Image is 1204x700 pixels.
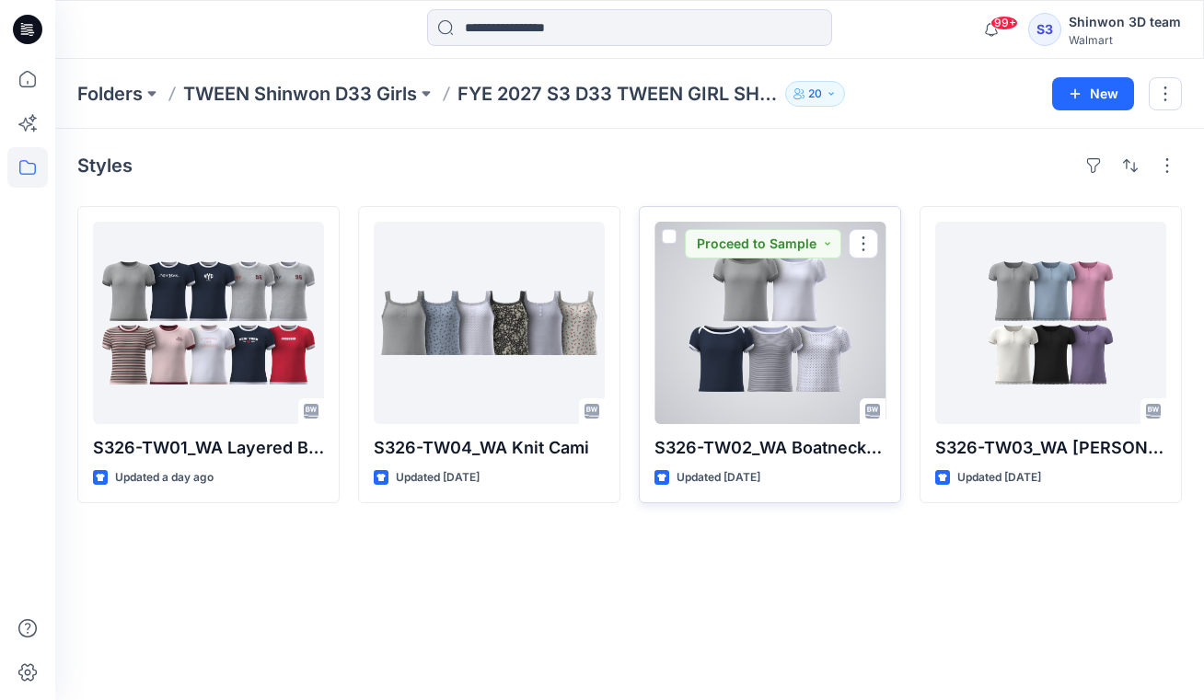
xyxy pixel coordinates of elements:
[1052,77,1134,110] button: New
[93,222,324,424] a: S326-TW01_WA Layered Baby Tee
[935,435,1166,461] p: S326-TW03_WA [PERSON_NAME] Tee
[677,468,760,488] p: Updated [DATE]
[1028,13,1061,46] div: S3
[1069,33,1181,47] div: Walmart
[990,16,1018,30] span: 99+
[183,81,417,107] a: TWEEN Shinwon D33 Girls
[808,84,822,104] p: 20
[77,81,143,107] a: Folders
[1069,11,1181,33] div: Shinwon 3D team
[93,435,324,461] p: S326-TW01_WA Layered Baby Tee
[396,468,480,488] p: Updated [DATE]
[457,81,778,107] p: FYE 2027 S3 D33 TWEEN GIRL SHINWON
[935,222,1166,424] a: S326-TW03_WA SS Henley Tee
[654,435,886,461] p: S326-TW02_WA Boatneck Tee
[957,468,1041,488] p: Updated [DATE]
[374,435,605,461] p: S326-TW04_WA Knit Cami
[785,81,845,107] button: 20
[77,155,133,177] h4: Styles
[115,468,214,488] p: Updated a day ago
[654,222,886,424] a: S326-TW02_WA Boatneck Tee
[374,222,605,424] a: S326-TW04_WA Knit Cami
